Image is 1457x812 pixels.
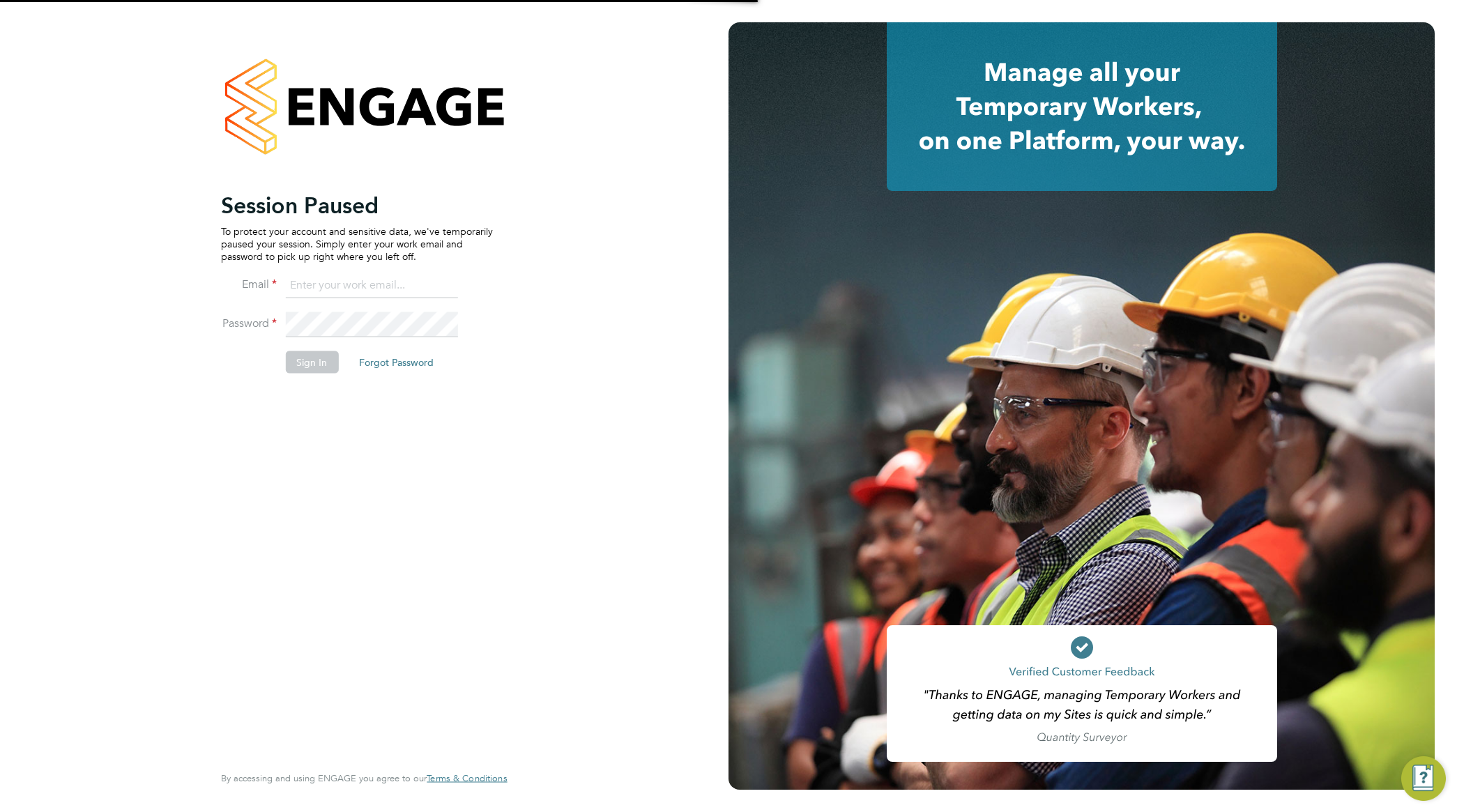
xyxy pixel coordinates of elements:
input: Enter your work email... [285,273,457,298]
p: To protect your account and sensitive data, we've temporarily paused your session. Simply enter y... [221,224,493,263]
a: Terms & Conditions [427,773,507,784]
label: Email [221,277,277,291]
span: By accessing and using ENGAGE you agree to our [221,772,507,784]
span: Terms & Conditions [427,772,507,784]
button: Forgot Password [348,351,445,373]
button: Engage Resource Center [1401,756,1446,801]
button: Sign In [285,351,338,373]
label: Password [221,316,277,330]
h2: Session Paused [221,191,493,219]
